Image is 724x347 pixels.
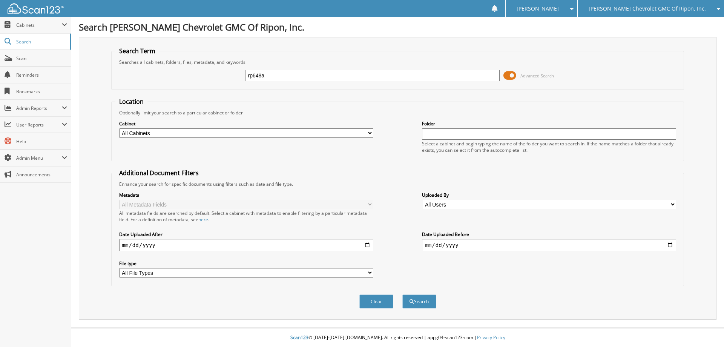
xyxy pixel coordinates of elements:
iframe: Chat Widget [686,311,724,347]
label: Uploaded By [422,192,676,198]
span: Scan123 [290,334,308,341]
div: Enhance your search for specific documents using filters such as date and file type. [115,181,680,187]
span: Bookmarks [16,88,67,95]
legend: Search Term [115,47,159,55]
span: Cabinets [16,22,62,28]
label: Date Uploaded Before [422,231,676,238]
span: [PERSON_NAME] [517,6,559,11]
div: © [DATE]-[DATE] [DOMAIN_NAME]. All rights reserved | appg04-scan123-com | [71,328,724,347]
span: Search [16,39,66,45]
legend: Location [115,97,147,106]
label: File type [119,260,373,267]
div: Select a cabinet and begin typing the name of the folder you want to search in. If the name match... [422,140,676,153]
input: start [119,239,373,251]
span: Advanced Search [520,73,554,79]
span: Admin Reports [16,105,62,111]
label: Cabinet [119,120,373,127]
div: All metadata fields are searched by default. Select a cabinet with metadata to enable filtering b... [119,210,373,223]
a: here [198,216,208,223]
a: Privacy Policy [477,334,505,341]
button: Search [402,295,436,308]
label: Metadata [119,192,373,198]
span: User Reports [16,122,62,128]
button: Clear [359,295,393,308]
span: Admin Menu [16,155,62,161]
input: end [422,239,676,251]
span: Announcements [16,171,67,178]
label: Date Uploaded After [119,231,373,238]
label: Folder [422,120,676,127]
span: Scan [16,55,67,62]
span: [PERSON_NAME] Chevrolet GMC Of Ripon, Inc. [589,6,706,11]
div: Optionally limit your search to a particular cabinet or folder [115,109,680,116]
span: Reminders [16,72,67,78]
div: Searches all cabinets, folders, files, metadata, and keywords [115,59,680,65]
legend: Additional Document Filters [115,169,202,177]
img: scan123-logo-white.svg [8,3,64,14]
span: Help [16,138,67,145]
h1: Search [PERSON_NAME] Chevrolet GMC Of Ripon, Inc. [79,21,716,33]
